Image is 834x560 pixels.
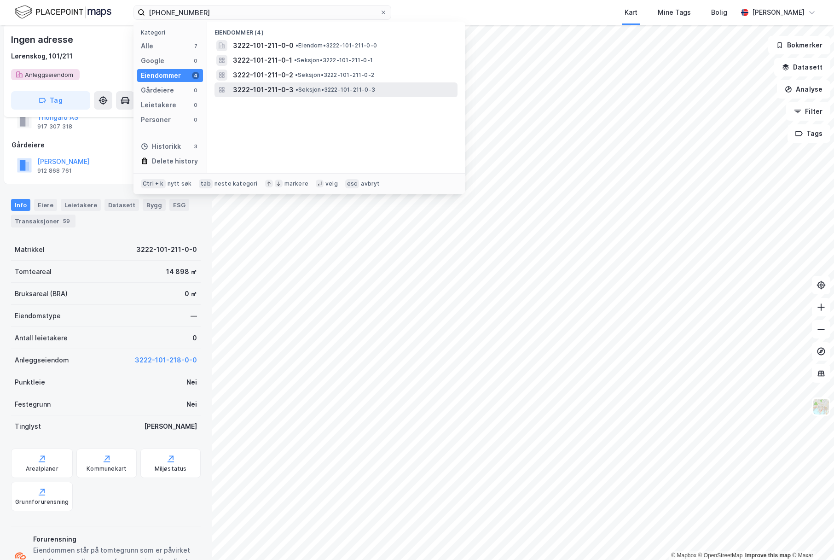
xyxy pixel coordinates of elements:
[15,266,52,277] div: Tomteareal
[141,141,181,152] div: Historikk
[186,377,197,388] div: Nei
[698,552,743,559] a: OpenStreetMap
[233,84,294,95] span: 3222-101-211-0-3
[15,399,51,410] div: Festegrunn
[812,398,830,415] img: Z
[15,288,68,299] div: Bruksareal (BRA)
[207,22,465,38] div: Eiendommer (4)
[34,199,57,211] div: Eiere
[199,179,213,188] div: tab
[788,124,830,143] button: Tags
[788,516,834,560] div: Kontrollprogram for chat
[11,32,75,47] div: Ingen adresse
[192,72,199,79] div: 4
[361,180,380,187] div: avbryt
[191,310,197,321] div: —
[192,143,199,150] div: 3
[192,87,199,94] div: 0
[37,167,72,175] div: 912 868 761
[768,36,830,54] button: Bokmerker
[294,57,373,64] span: Seksjon • 3222-101-211-0-1
[15,4,111,20] img: logo.f888ab2527a4732fd821a326f86c7f29.svg
[145,6,380,19] input: Søk på adresse, matrikkel, gårdeiere, leietakere eller personer
[141,85,174,96] div: Gårdeiere
[658,7,691,18] div: Mine Tags
[15,498,69,506] div: Grunnforurensning
[752,7,805,18] div: [PERSON_NAME]
[295,71,374,79] span: Seksjon • 3222-101-211-0-2
[294,57,297,64] span: •
[777,80,830,99] button: Analyse
[155,465,187,472] div: Miljøstatus
[192,57,199,64] div: 0
[166,266,197,277] div: 14 898 ㎡
[295,42,298,49] span: •
[185,288,197,299] div: 0 ㎡
[141,99,176,111] div: Leietakere
[26,465,58,472] div: Arealplaner
[135,355,197,366] button: 3222-101-218-0-0
[87,465,127,472] div: Kommunekart
[141,114,171,125] div: Personer
[15,355,69,366] div: Anleggseiendom
[15,310,61,321] div: Eiendomstype
[141,179,166,188] div: Ctrl + k
[168,180,192,187] div: nytt søk
[61,199,101,211] div: Leietakere
[15,421,41,432] div: Tinglyst
[144,421,197,432] div: [PERSON_NAME]
[214,180,258,187] div: neste kategori
[786,102,830,121] button: Filter
[61,216,72,226] div: 59
[745,552,791,559] a: Improve this map
[15,244,45,255] div: Matrikkel
[11,215,75,227] div: Transaksjoner
[345,179,359,188] div: esc
[15,377,45,388] div: Punktleie
[233,70,293,81] span: 3222-101-211-0-2
[192,332,197,344] div: 0
[295,86,375,93] span: Seksjon • 3222-101-211-0-3
[284,180,308,187] div: markere
[12,140,200,151] div: Gårdeiere
[11,91,90,110] button: Tag
[11,51,73,62] div: Lørenskog, 101/211
[295,42,377,49] span: Eiendom • 3222-101-211-0-0
[37,123,72,130] div: 917 307 318
[625,7,637,18] div: Kart
[141,70,181,81] div: Eiendommer
[141,29,203,36] div: Kategori
[11,199,30,211] div: Info
[295,86,298,93] span: •
[136,244,197,255] div: 3222-101-211-0-0
[33,534,197,545] div: Forurensning
[295,71,298,78] span: •
[788,516,834,560] iframe: Chat Widget
[192,116,199,123] div: 0
[192,42,199,50] div: 7
[104,199,139,211] div: Datasett
[233,55,292,66] span: 3222-101-211-0-1
[152,156,198,167] div: Delete history
[186,399,197,410] div: Nei
[141,41,153,52] div: Alle
[143,199,166,211] div: Bygg
[192,101,199,109] div: 0
[169,199,189,211] div: ESG
[711,7,727,18] div: Bolig
[141,55,164,66] div: Google
[233,40,294,51] span: 3222-101-211-0-0
[325,180,338,187] div: velg
[671,552,696,559] a: Mapbox
[774,58,830,76] button: Datasett
[15,332,68,344] div: Antall leietakere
